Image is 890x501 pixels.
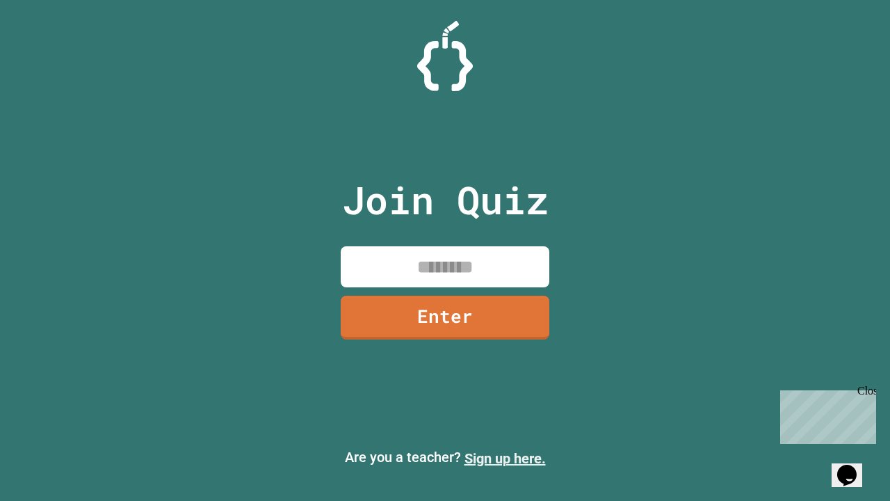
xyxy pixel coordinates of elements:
p: Join Quiz [342,171,549,229]
a: Enter [341,296,549,340]
a: Sign up here. [464,450,546,467]
img: Logo.svg [417,21,473,91]
iframe: chat widget [775,385,876,444]
div: Chat with us now!Close [6,6,96,88]
p: Are you a teacher? [11,447,879,469]
iframe: chat widget [832,445,876,487]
